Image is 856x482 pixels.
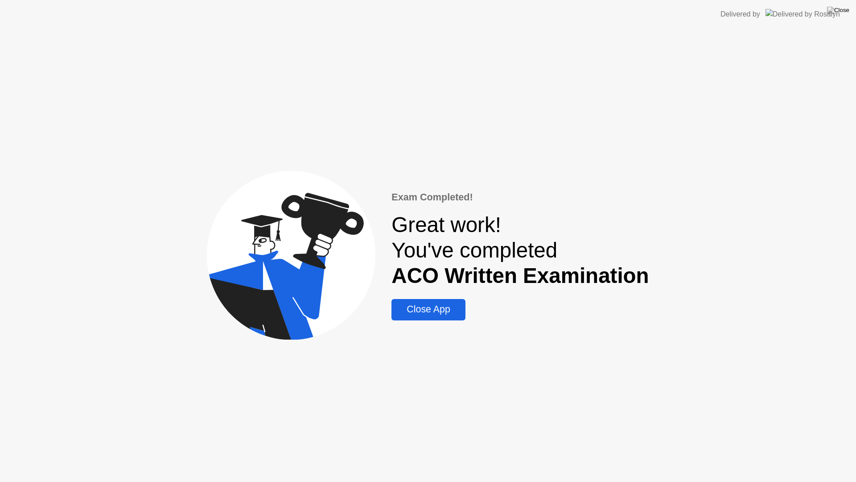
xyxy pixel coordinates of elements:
[765,9,840,19] img: Delivered by Rosalyn
[394,304,462,315] div: Close App
[827,7,849,14] img: Close
[391,190,649,204] div: Exam Completed!
[391,299,465,320] button: Close App
[720,9,760,20] div: Delivered by
[391,212,649,288] div: Great work! You've completed
[391,264,649,287] b: ACO Written Examination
